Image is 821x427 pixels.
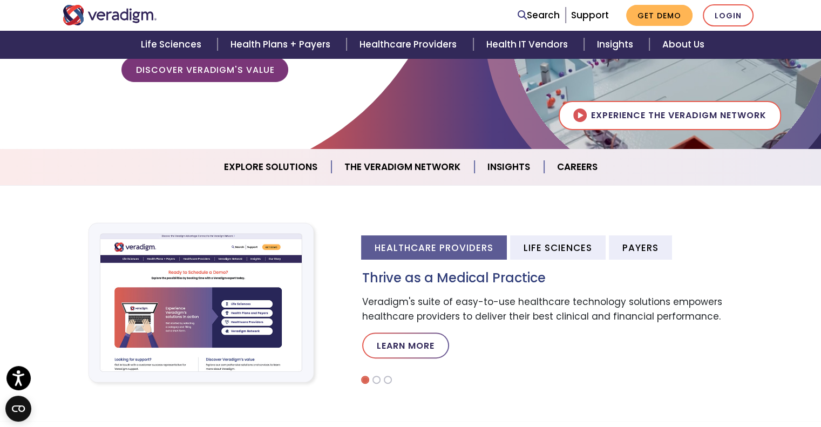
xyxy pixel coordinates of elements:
[474,153,544,181] a: Insights
[649,31,717,58] a: About Us
[703,4,754,26] a: Login
[347,31,473,58] a: Healthcare Providers
[473,31,584,58] a: Health IT Vendors
[128,31,218,58] a: Life Sciences
[609,235,672,260] li: Payers
[544,153,610,181] a: Careers
[211,153,331,181] a: Explore Solutions
[362,333,449,358] a: Learn More
[518,8,560,23] a: Search
[5,396,31,422] button: Open CMP widget
[571,9,609,22] a: Support
[362,270,759,286] h3: Thrive as a Medical Practice
[121,57,288,82] a: Discover Veradigm's Value
[362,295,759,324] p: Veradigm's suite of easy-to-use healthcare technology solutions empowers healthcare providers to ...
[626,5,693,26] a: Get Demo
[331,153,474,181] a: The Veradigm Network
[510,235,606,260] li: Life Sciences
[361,235,507,260] li: Healthcare Providers
[218,31,347,58] a: Health Plans + Payers
[584,31,649,58] a: Insights
[63,5,157,25] img: Veradigm logo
